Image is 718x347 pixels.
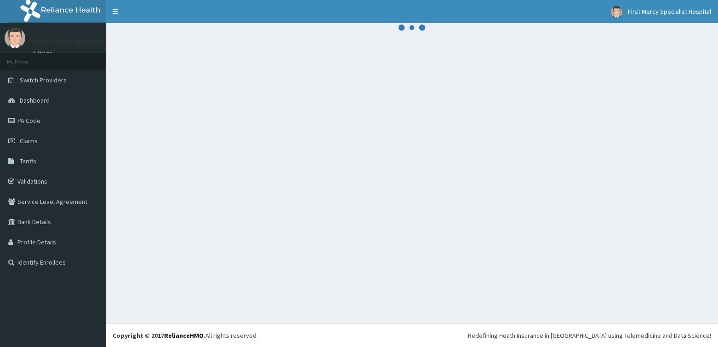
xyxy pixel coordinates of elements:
[628,7,711,16] span: First Mercy Specialist Hospital
[20,157,36,165] span: Tariffs
[164,331,204,340] a: RelianceHMO
[20,137,38,145] span: Claims
[32,50,54,57] a: Online
[106,324,718,347] footer: All rights reserved.
[398,14,426,41] svg: audio-loading
[611,6,622,17] img: User Image
[20,96,50,104] span: Dashboard
[113,331,205,340] strong: Copyright © 2017 .
[5,28,25,48] img: User Image
[32,37,141,46] p: First Mercy Specialist Hospital
[468,331,711,340] div: Redefining Heath Insurance in [GEOGRAPHIC_DATA] using Telemedicine and Data Science!
[20,76,67,84] span: Switch Providers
